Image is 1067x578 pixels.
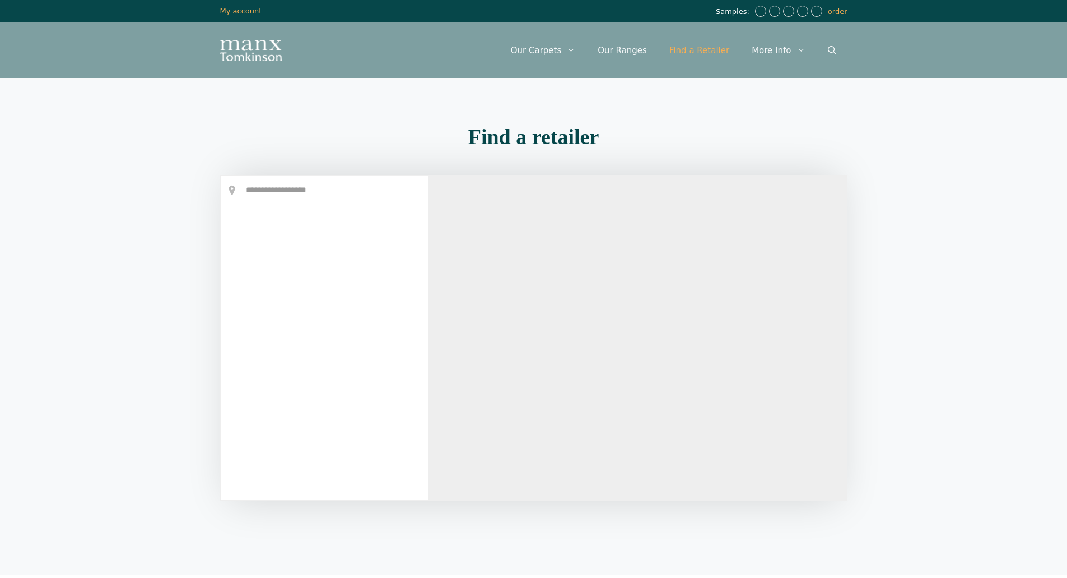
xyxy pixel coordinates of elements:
a: My account [220,7,262,15]
h2: Find a retailer [220,126,847,147]
nav: Primary [500,34,847,67]
a: Open Search Bar [817,34,847,67]
a: order [828,7,847,16]
a: Our Carpets [500,34,587,67]
a: Find a Retailer [658,34,740,67]
img: Manx Tomkinson [220,40,282,61]
span: Samples: [716,7,752,17]
a: Our Ranges [586,34,658,67]
a: More Info [740,34,816,67]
